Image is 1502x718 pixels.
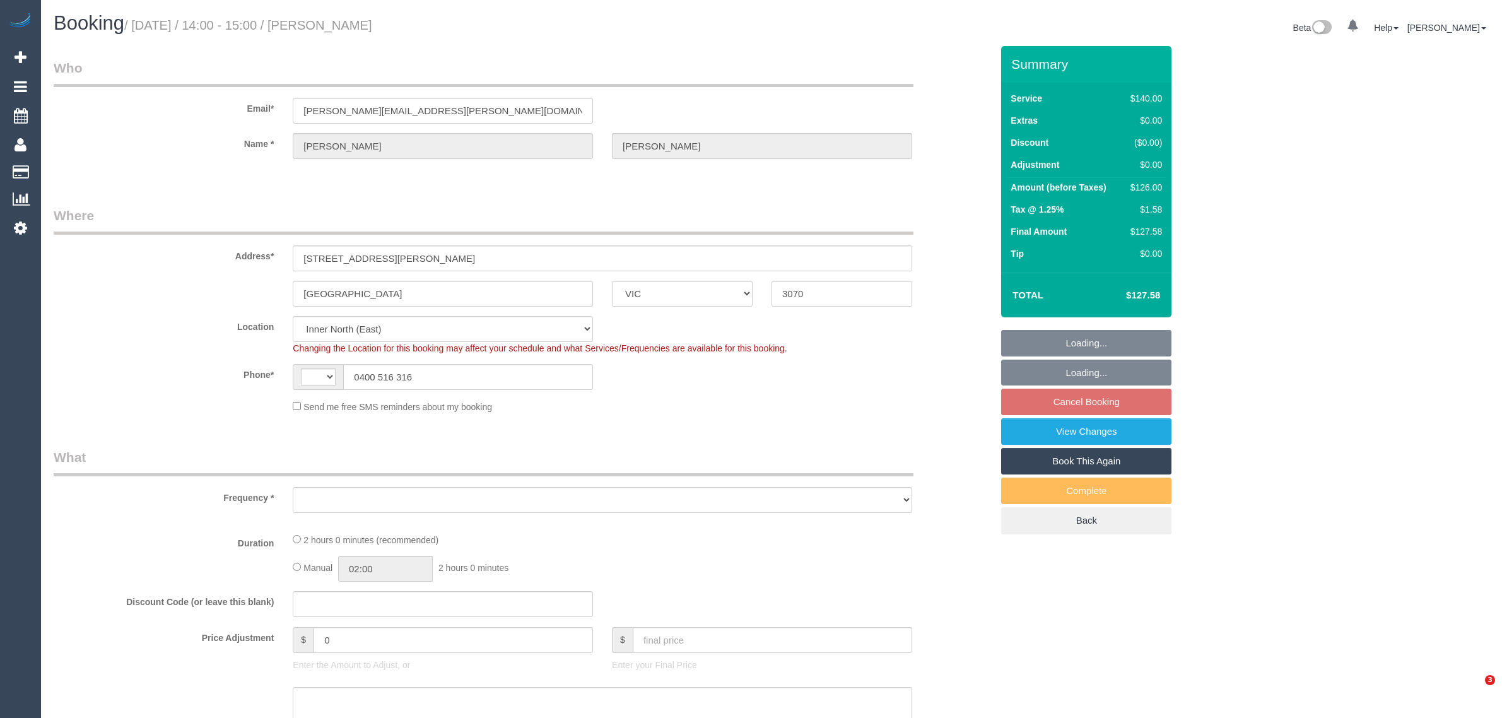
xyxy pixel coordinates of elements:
[1125,203,1162,216] div: $1.58
[44,627,283,644] label: Price Adjustment
[1125,247,1162,260] div: $0.00
[1311,20,1332,37] img: New interface
[612,627,633,653] span: $
[44,591,283,608] label: Discount Code (or leave this blank)
[1011,203,1064,216] label: Tax @ 1.25%
[1011,57,1165,71] h3: Summary
[1374,23,1399,33] a: Help
[1011,114,1038,127] label: Extras
[293,98,593,124] input: Email*
[293,659,593,671] p: Enter the Amount to Adjust, or
[1001,507,1171,534] a: Back
[633,627,912,653] input: final price
[1001,448,1171,474] a: Book This Again
[44,133,283,150] label: Name *
[1125,114,1162,127] div: $0.00
[1459,675,1489,705] iframe: Intercom live chat
[303,535,438,545] span: 2 hours 0 minutes (recommended)
[438,563,508,573] span: 2 hours 0 minutes
[293,627,314,653] span: $
[44,487,283,504] label: Frequency *
[293,343,787,353] span: Changing the Location for this booking may affect your schedule and what Services/Frequencies are...
[612,659,912,671] p: Enter your Final Price
[612,133,912,159] input: Last Name*
[54,59,913,87] legend: Who
[1011,225,1067,238] label: Final Amount
[1088,290,1160,301] h4: $127.58
[54,206,913,235] legend: Where
[44,245,283,262] label: Address*
[303,563,332,573] span: Manual
[1125,136,1162,149] div: ($0.00)
[8,13,33,30] img: Automaid Logo
[1293,23,1332,33] a: Beta
[44,316,283,333] label: Location
[343,364,593,390] input: Phone*
[54,12,124,34] span: Booking
[772,281,912,307] input: Post Code*
[1125,225,1162,238] div: $127.58
[44,98,283,115] label: Email*
[1485,675,1495,685] span: 3
[54,448,913,476] legend: What
[293,281,593,307] input: Suburb*
[1011,181,1106,194] label: Amount (before Taxes)
[1011,92,1042,105] label: Service
[1011,136,1048,149] label: Discount
[1001,418,1171,445] a: View Changes
[1125,158,1162,171] div: $0.00
[293,133,593,159] input: First Name*
[1407,23,1486,33] a: [PERSON_NAME]
[44,364,283,381] label: Phone*
[303,402,492,412] span: Send me free SMS reminders about my booking
[1011,247,1024,260] label: Tip
[1125,181,1162,194] div: $126.00
[1011,158,1059,171] label: Adjustment
[1012,290,1043,300] strong: Total
[124,18,372,32] small: / [DATE] / 14:00 - 15:00 / [PERSON_NAME]
[44,533,283,550] label: Duration
[1125,92,1162,105] div: $140.00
